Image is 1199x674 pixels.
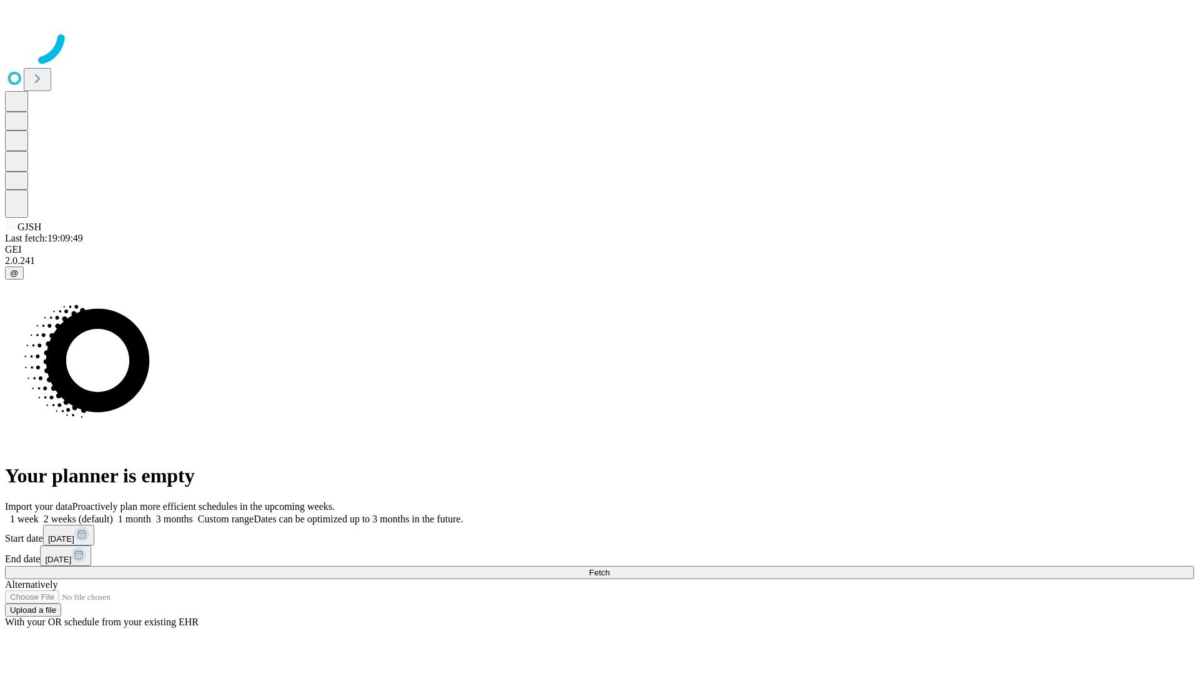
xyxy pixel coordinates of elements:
[5,464,1194,487] h1: Your planner is empty
[5,501,72,512] span: Import your data
[45,555,71,564] span: [DATE]
[5,545,1194,566] div: End date
[10,268,19,278] span: @
[43,525,94,545] button: [DATE]
[589,568,609,577] span: Fetch
[44,514,113,524] span: 2 weeks (default)
[5,266,24,280] button: @
[72,501,335,512] span: Proactively plan more efficient schedules in the upcoming weeks.
[5,566,1194,579] button: Fetch
[10,514,39,524] span: 1 week
[17,222,41,232] span: GJSH
[5,233,83,243] span: Last fetch: 19:09:49
[5,603,61,617] button: Upload a file
[5,244,1194,255] div: GEI
[156,514,193,524] span: 3 months
[48,534,74,544] span: [DATE]
[40,545,91,566] button: [DATE]
[118,514,151,524] span: 1 month
[5,525,1194,545] div: Start date
[5,617,199,627] span: With your OR schedule from your existing EHR
[198,514,254,524] span: Custom range
[5,579,57,590] span: Alternatively
[254,514,463,524] span: Dates can be optimized up to 3 months in the future.
[5,255,1194,266] div: 2.0.241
